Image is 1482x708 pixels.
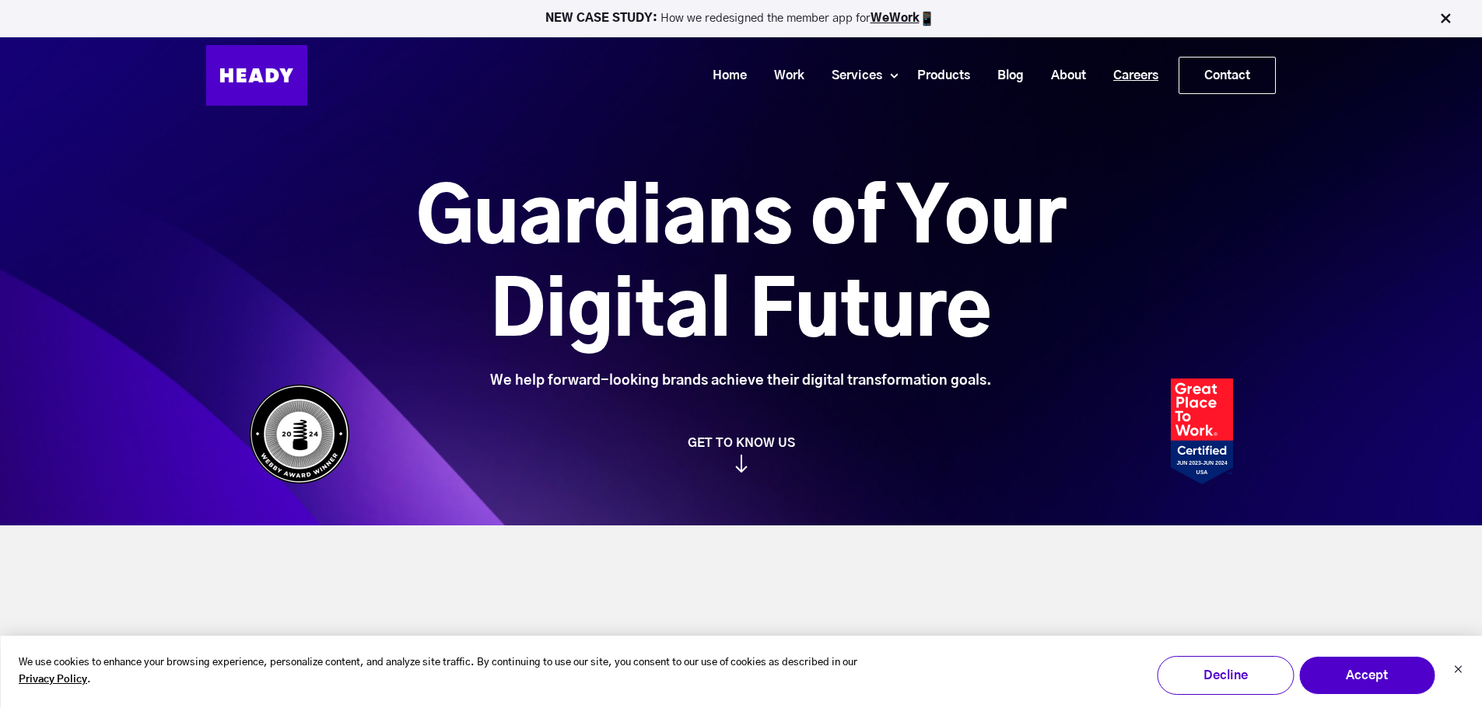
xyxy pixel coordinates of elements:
[7,11,1475,26] p: How we redesigned the member app for
[323,57,1276,94] div: Navigation Menu
[920,11,935,26] img: app emoji
[871,12,920,24] a: WeWork
[1179,58,1275,93] a: Contact
[978,61,1032,90] a: Blog
[1453,663,1463,679] button: Dismiss cookie banner
[755,61,812,90] a: Work
[1171,378,1233,484] img: Heady_2023_Certification_Badge
[206,45,307,106] img: Heady_Logo_Web-01 (1)
[693,61,755,90] a: Home
[812,61,890,90] a: Services
[1438,11,1453,26] img: Close Bar
[1298,656,1435,695] button: Accept
[329,372,1153,389] div: We help forward-looking brands achieve their digital transformation goals.
[249,384,350,484] img: Heady_WebbyAward_Winner-4
[19,654,871,690] p: We use cookies to enhance your browsing experience, personalize content, and analyze site traffic...
[241,435,1241,473] a: GET TO KNOW US
[545,12,660,24] strong: NEW CASE STUDY:
[329,173,1153,360] h1: Guardians of Your Digital Future
[19,671,87,689] a: Privacy Policy
[1032,61,1094,90] a: About
[1094,61,1166,90] a: Careers
[735,455,748,473] img: arrow_down
[898,61,978,90] a: Products
[1157,656,1294,695] button: Decline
